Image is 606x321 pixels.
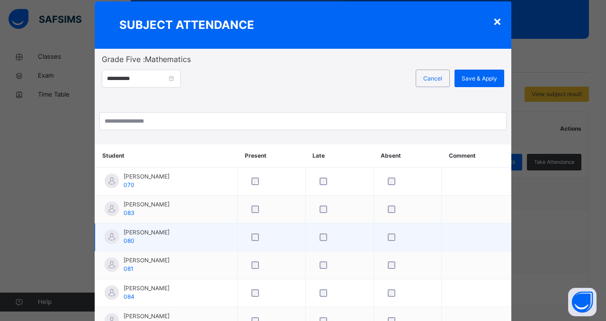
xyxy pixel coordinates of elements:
[462,74,497,83] span: Save & Apply
[124,209,134,216] span: 083
[119,17,254,34] span: SUBJECT ATTENDANCE
[423,74,442,83] span: Cancel
[124,284,169,293] span: [PERSON_NAME]
[493,11,502,31] div: ×
[124,228,169,237] span: [PERSON_NAME]
[238,144,306,168] th: Present
[124,181,134,188] span: 070
[124,265,134,272] span: 081
[124,293,134,300] span: 084
[102,53,504,65] span: Grade Five : Mathematics
[95,144,238,168] th: Student
[124,256,169,265] span: [PERSON_NAME]
[568,288,597,316] button: Open asap
[124,200,169,209] span: [PERSON_NAME]
[305,144,374,168] th: Late
[124,312,169,321] span: [PERSON_NAME]
[374,144,442,168] th: Absent
[442,144,511,168] th: Comment
[124,172,169,181] span: [PERSON_NAME]
[124,237,134,244] span: 080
